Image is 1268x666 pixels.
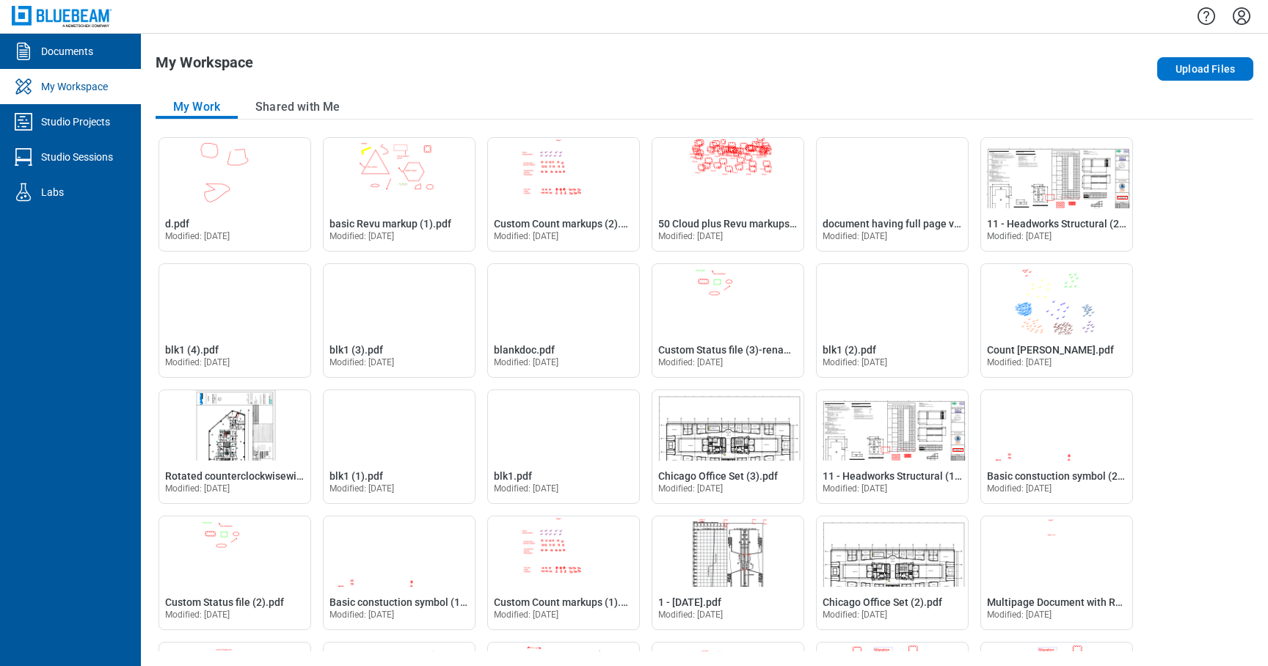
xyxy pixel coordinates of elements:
[980,263,1133,378] div: Open Count markup FromRevu.pdf in Editor
[816,137,969,252] div: Open document having full page viewport scale.pdf in Editor
[980,137,1133,252] div: Open 11 - Headworks Structural (2)_rename.pdf in Editor
[652,390,804,461] img: Chicago Office Set (3).pdf
[165,231,230,241] span: Modified: [DATE]
[41,150,113,164] div: Studio Sessions
[487,516,640,630] div: Open Custom Count markups (1).pdf in Editor
[156,54,253,78] h1: My Workspace
[487,137,640,252] div: Open Custom Count markups (2).pdf in Editor
[652,137,804,252] div: Open 50 Cloud plus Revu markups (3).pdf in Editor
[981,516,1132,587] img: Multipage Document with Relative Hyperlink.pdf
[816,389,969,504] div: Open 11 - Headworks Structural (1).pdf in Editor
[980,516,1133,630] div: Open Multipage Document with Relative Hyperlink.pdf in Editor
[823,483,888,494] span: Modified: [DATE]
[329,231,395,241] span: Modified: [DATE]
[159,390,310,461] img: Rotated counterclockwisewithspace.pdf
[12,75,35,98] svg: My Workspace
[12,6,112,27] img: Bluebeam, Inc.
[165,483,230,494] span: Modified: [DATE]
[823,596,942,608] span: Chicago Office Set (2).pdf
[658,357,724,367] span: Modified: [DATE]
[323,516,475,630] div: Open Basic constuction symbol (1).pdf in Editor
[823,218,1035,230] span: document having full page viewport scale.pdf
[494,596,636,608] span: Custom Count markups (1).pdf
[981,264,1132,334] img: Count markup FromRevu.pdf
[41,114,110,129] div: Studio Projects
[158,263,311,378] div: Open blk1 (4).pdf in Editor
[165,344,219,356] span: blk1 (4).pdf
[816,516,969,630] div: Open Chicago Office Set (2).pdf in Editor
[488,390,639,461] img: blk1.pdf
[1157,57,1253,81] button: Upload Files
[987,218,1181,230] span: 11 - Headworks Structural (2)_rename.pdf
[323,263,475,378] div: Open blk1 (3).pdf in Editor
[165,357,230,367] span: Modified: [DATE]
[823,344,876,356] span: blk1 (2).pdf
[987,610,1052,620] span: Modified: [DATE]
[981,138,1132,208] img: 11 - Headworks Structural (2)_rename.pdf
[652,264,804,334] img: Custom Status file (3)-rename.pdf
[494,483,559,494] span: Modified: [DATE]
[12,110,35,133] svg: Studio Projects
[158,389,311,504] div: Open Rotated counterclockwisewithspace.pdf in Editor
[817,516,968,587] img: Chicago Office Set (2).pdf
[41,79,108,94] div: My Workspace
[494,610,559,620] span: Modified: [DATE]
[823,231,888,241] span: Modified: [DATE]
[1230,4,1253,29] button: Settings
[158,137,311,252] div: Open d.pdf in Editor
[324,138,475,208] img: basic Revu markup (1).pdf
[652,138,804,208] img: 50 Cloud plus Revu markups (3).pdf
[238,95,357,119] button: Shared with Me
[652,389,804,504] div: Open Chicago Office Set (3).pdf in Editor
[329,610,395,620] span: Modified: [DATE]
[494,357,559,367] span: Modified: [DATE]
[823,470,977,482] span: 11 - Headworks Structural (1).pdf
[494,470,532,482] span: blk1.pdf
[12,180,35,204] svg: Labs
[494,344,555,356] span: blankdoc.pdf
[156,95,238,119] button: My Work
[41,185,64,200] div: Labs
[324,390,475,461] img: blk1 (1).pdf
[488,138,639,208] img: Custom Count markups (2).pdf
[41,44,93,59] div: Documents
[817,138,968,208] img: document having full page viewport scale.pdf
[12,145,35,169] svg: Studio Sessions
[658,470,778,482] span: Chicago Office Set (3).pdf
[329,218,451,230] span: basic Revu markup (1).pdf
[323,137,475,252] div: Open basic Revu markup (1).pdf in Editor
[329,483,395,494] span: Modified: [DATE]
[159,264,310,334] img: blk1 (4).pdf
[987,231,1052,241] span: Modified: [DATE]
[823,610,888,620] span: Modified: [DATE]
[981,390,1132,461] img: Basic constuction symbol (2).pdf
[652,263,804,378] div: Open Custom Status file (3)-rename.pdf in Editor
[816,263,969,378] div: Open blk1 (2).pdf in Editor
[658,231,724,241] span: Modified: [DATE]
[817,390,968,461] img: 11 - Headworks Structural (1).pdf
[159,138,310,208] img: d.pdf
[324,516,475,587] img: Basic constuction symbol (1).pdf
[324,264,475,334] img: blk1 (3).pdf
[329,357,395,367] span: Modified: [DATE]
[165,610,230,620] span: Modified: [DATE]
[823,357,888,367] span: Modified: [DATE]
[652,516,804,587] img: 1 - 12.7.2020.pdf
[329,470,383,482] span: blk1 (1).pdf
[658,483,724,494] span: Modified: [DATE]
[12,40,35,63] svg: Documents
[658,610,724,620] span: Modified: [DATE]
[488,516,639,587] img: Custom Count markups (1).pdf
[159,516,310,587] img: Custom Status file (2).pdf
[165,470,352,482] span: Rotated counterclockwisewithspace.pdf
[652,516,804,630] div: Open 1 - 12.7.2020.pdf in Editor
[165,218,189,230] span: d.pdf
[658,218,823,230] span: 50 Cloud plus Revu markups (3).pdf
[329,344,383,356] span: blk1 (3).pdf
[987,344,1114,356] span: Count [PERSON_NAME].pdf
[987,357,1052,367] span: Modified: [DATE]
[487,389,640,504] div: Open blk1.pdf in Editor
[165,596,284,608] span: Custom Status file (2).pdf
[987,483,1052,494] span: Modified: [DATE]
[987,470,1140,482] span: Basic constuction symbol (2).pdf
